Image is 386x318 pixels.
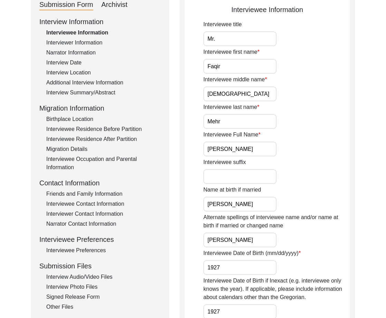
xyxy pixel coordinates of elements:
div: Friends and Family Information [46,190,161,198]
div: Interviewee Information [46,29,161,37]
div: Interviewer Information [46,39,161,47]
label: Interviewee title [203,20,242,29]
div: Migration Information [39,103,161,113]
div: Birthplace Location [46,115,161,123]
div: Additional Interview Information [46,79,161,87]
div: Other Files [46,303,161,311]
div: Interview Summary/Abstract [46,89,161,97]
div: Interview Audio/Video Files [46,273,161,281]
div: Interviewee Contact Information [46,200,161,208]
div: Interviewee Residence Before Partition [46,125,161,133]
div: Narrator Contact Information [46,220,161,228]
div: Interview Location [46,69,161,77]
div: Signed Release Form [46,293,161,301]
div: Submission Files [39,261,161,271]
div: Interviewee Information [185,4,350,15]
label: Interviewee suffix [203,158,246,166]
div: Interviewee Occupation and Parental Information [46,155,161,172]
div: Interviewee Residence After Partition [46,135,161,143]
label: Interviewee Full Name [203,131,260,139]
label: Interviewee first name [203,48,260,56]
div: Interviewer Contact Information [46,210,161,218]
div: Interview Date [46,59,161,67]
div: Interview Information [39,17,161,27]
label: Alternate spellings of interviewee name and/or name at birth if married or changed name [203,213,350,230]
div: Contact Information [39,178,161,188]
div: Interviewee Preferences [39,234,161,245]
label: Interviewee middle name [203,75,267,84]
div: Interviewee Preferences [46,246,161,255]
label: Interviewee Date of Birth (mm/dd/yyyy) [203,249,301,257]
label: Interviewee Date of Birth if Inexact (e.g. interviewee only knows the year). If applicable, pleas... [203,277,350,301]
label: Interviewee last name [203,103,259,111]
div: Migration Details [46,145,161,153]
label: Name at birth if married [203,186,261,194]
div: Narrator Information [46,49,161,57]
div: Interview Photo Files [46,283,161,291]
